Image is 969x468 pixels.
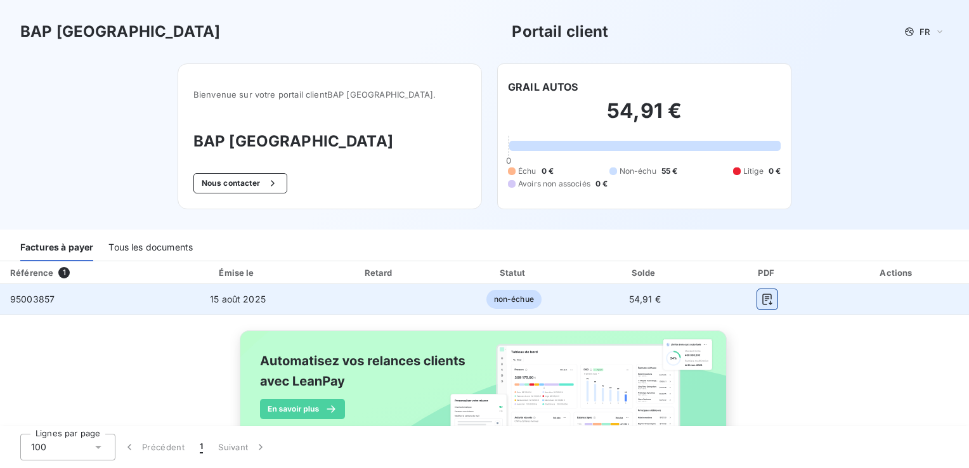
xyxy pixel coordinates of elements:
[10,268,53,278] div: Référence
[518,178,590,190] span: Avoirs non associés
[542,166,554,177] span: 0 €
[200,441,203,453] span: 1
[506,155,511,166] span: 0
[769,166,781,177] span: 0 €
[192,434,211,460] button: 1
[211,434,275,460] button: Suivant
[20,20,220,43] h3: BAP [GEOGRAPHIC_DATA]
[620,166,656,177] span: Non-échu
[210,294,266,304] span: 15 août 2025
[193,130,466,153] h3: BAP [GEOGRAPHIC_DATA]
[508,79,578,94] h6: GRAIL AUTOS
[193,89,466,100] span: Bienvenue sur votre portail client BAP [GEOGRAPHIC_DATA] .
[108,235,193,261] div: Tous les documents
[315,266,445,279] div: Retard
[486,290,542,309] span: non-échue
[661,166,678,177] span: 55 €
[508,98,781,136] h2: 54,91 €
[712,266,823,279] div: PDF
[920,27,930,37] span: FR
[512,20,608,43] h3: Portail client
[743,166,764,177] span: Litige
[10,294,55,304] span: 95003857
[115,434,192,460] button: Précédent
[518,166,537,177] span: Échu
[20,235,93,261] div: Factures à payer
[595,178,608,190] span: 0 €
[166,266,309,279] div: Émise le
[629,294,661,304] span: 54,91 €
[193,173,287,193] button: Nous contacter
[450,266,578,279] div: Statut
[31,441,46,453] span: 100
[828,266,966,279] div: Actions
[58,267,70,278] span: 1
[583,266,707,279] div: Solde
